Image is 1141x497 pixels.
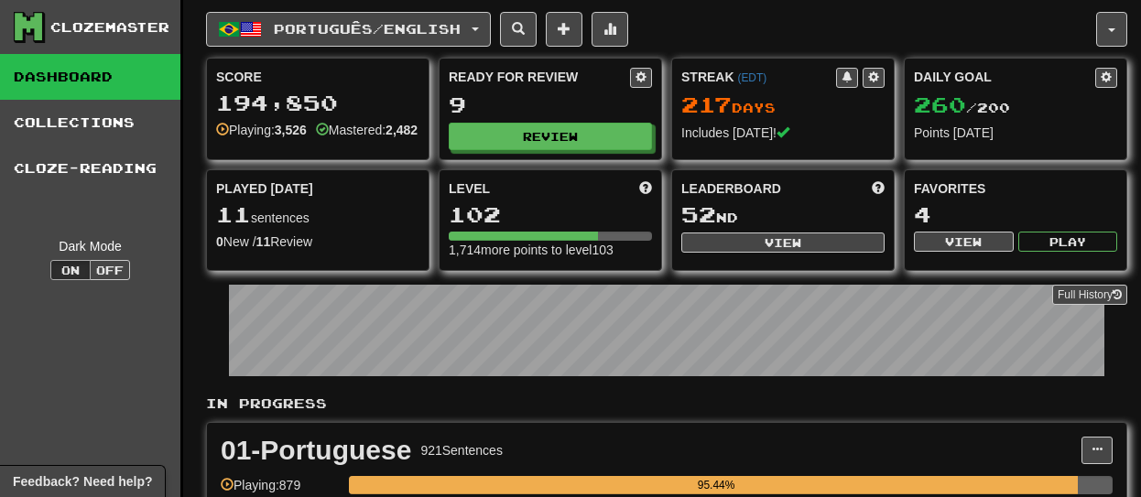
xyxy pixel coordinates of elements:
div: Ready for Review [449,68,630,86]
div: 4 [914,203,1117,226]
button: Search sentences [500,12,537,47]
strong: 0 [216,234,223,249]
a: Full History [1052,285,1127,305]
div: Score [216,68,419,86]
button: View [914,232,1014,252]
button: More stats [592,12,628,47]
div: Points [DATE] [914,124,1117,142]
button: Português/English [206,12,491,47]
span: 260 [914,92,966,117]
span: Open feedback widget [13,472,152,491]
div: 01-Portuguese [221,437,411,464]
a: (EDT) [737,71,766,84]
div: Day s [681,93,885,117]
div: New / Review [216,232,419,251]
button: Off [90,260,130,280]
div: Dark Mode [14,237,167,255]
button: Review [449,123,652,150]
div: 921 Sentences [420,441,503,459]
span: Leaderboard [681,179,781,198]
p: In Progress [206,394,1127,413]
div: 102 [449,203,652,226]
div: sentences [216,203,419,227]
span: / 200 [914,100,1010,115]
span: Português / English [274,21,461,37]
div: Playing: [216,121,307,139]
div: Includes [DATE]! [681,124,885,142]
button: Play [1018,232,1118,252]
div: Mastered: [316,121,418,139]
strong: 3,526 [275,123,307,137]
span: Score more points to level up [639,179,652,198]
div: Daily Goal [914,68,1095,88]
div: nd [681,203,885,227]
div: 1,714 more points to level 103 [449,241,652,259]
div: Clozemaster [50,18,169,37]
strong: 11 [256,234,271,249]
div: 194,850 [216,92,419,114]
button: View [681,232,885,253]
span: 52 [681,201,716,227]
strong: 2,482 [386,123,418,137]
span: This week in points, UTC [872,179,885,198]
div: 95.44% [354,476,1078,494]
span: 217 [681,92,732,117]
span: Played [DATE] [216,179,313,198]
div: Streak [681,68,836,86]
div: Favorites [914,179,1117,198]
button: Add sentence to collection [546,12,582,47]
span: 11 [216,201,251,227]
span: Level [449,179,490,198]
div: 9 [449,93,652,116]
button: On [50,260,91,280]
